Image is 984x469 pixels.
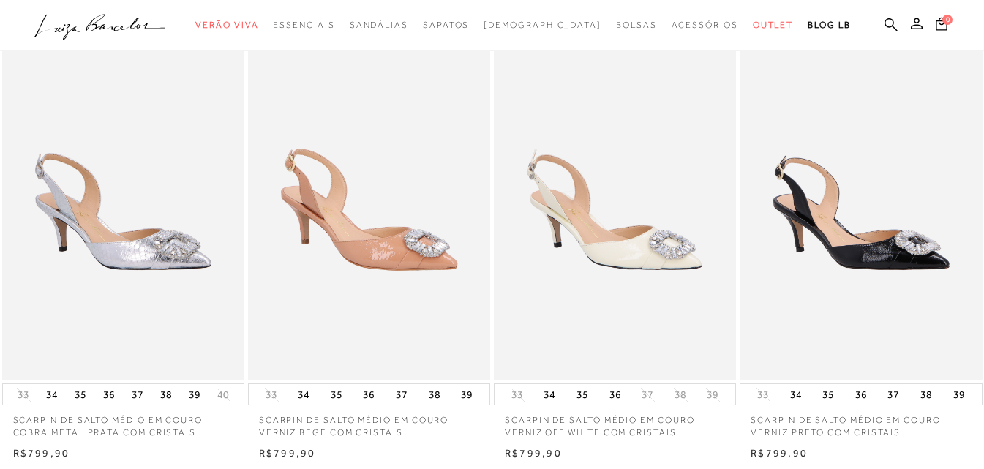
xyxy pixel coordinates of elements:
[273,20,334,30] span: Essenciais
[572,384,593,405] button: 35
[358,384,379,405] button: 36
[507,388,527,402] button: 33
[672,20,738,30] span: Acessórios
[457,384,477,405] button: 39
[741,19,980,378] img: SCARPIN DE SALTO MÉDIO EM COURO VERNIZ PRETO COM CRISTAIS
[539,384,560,405] button: 34
[702,388,723,402] button: 39
[753,20,794,30] span: Outlet
[350,12,408,39] a: categoryNavScreenReaderText
[916,384,936,405] button: 38
[942,15,953,25] span: 0
[13,447,70,459] span: R$799,90
[616,20,657,30] span: Bolsas
[494,405,736,439] a: SCARPIN DE SALTO MÉDIO EM COURO VERNIZ OFF WHITE COM CRISTAIS
[505,447,562,459] span: R$799,90
[248,405,490,439] a: SCARPIN DE SALTO MÉDIO EM COURO VERNIZ BEGE COM CRISTAIS
[753,12,794,39] a: categoryNavScreenReaderText
[670,388,691,402] button: 38
[751,447,808,459] span: R$799,90
[808,12,850,39] a: BLOG LB
[931,16,952,36] button: 0
[391,384,412,405] button: 37
[70,384,91,405] button: 35
[259,447,316,459] span: R$799,90
[249,19,489,378] img: SCARPIN DE SALTO MÉDIO EM COURO VERNIZ BEGE COM CRISTAIS
[195,20,258,30] span: Verão Viva
[273,12,334,39] a: categoryNavScreenReaderText
[851,384,871,405] button: 36
[13,388,34,402] button: 33
[195,12,258,39] a: categoryNavScreenReaderText
[672,12,738,39] a: categoryNavScreenReaderText
[293,384,314,405] button: 34
[424,384,445,405] button: 38
[753,388,773,402] button: 33
[4,19,243,378] img: SCARPIN DE SALTO MÉDIO EM COURO COBRA METAL PRATA COM CRISTAIS
[616,12,657,39] a: categoryNavScreenReaderText
[605,384,626,405] button: 36
[326,384,347,405] button: 35
[808,20,850,30] span: BLOG LB
[495,19,735,378] img: SCARPIN DE SALTO MÉDIO EM COURO VERNIZ OFF WHITE COM CRISTAIS
[350,20,408,30] span: Sandálias
[740,405,982,439] a: SCARPIN DE SALTO MÉDIO EM COURO VERNIZ PRETO COM CRISTAIS
[156,384,176,405] button: 38
[637,388,658,402] button: 37
[2,405,244,439] a: SCARPIN DE SALTO MÉDIO EM COURO COBRA METAL PRATA COM CRISTAIS
[423,12,469,39] a: categoryNavScreenReaderText
[786,384,806,405] button: 34
[484,12,601,39] a: noSubCategoriesText
[213,388,233,402] button: 40
[883,384,904,405] button: 37
[818,384,838,405] button: 35
[261,388,282,402] button: 33
[949,384,969,405] button: 39
[184,384,205,405] button: 39
[42,384,62,405] button: 34
[423,20,469,30] span: Sapatos
[484,20,601,30] span: [DEMOGRAPHIC_DATA]
[127,384,148,405] button: 37
[99,384,119,405] button: 36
